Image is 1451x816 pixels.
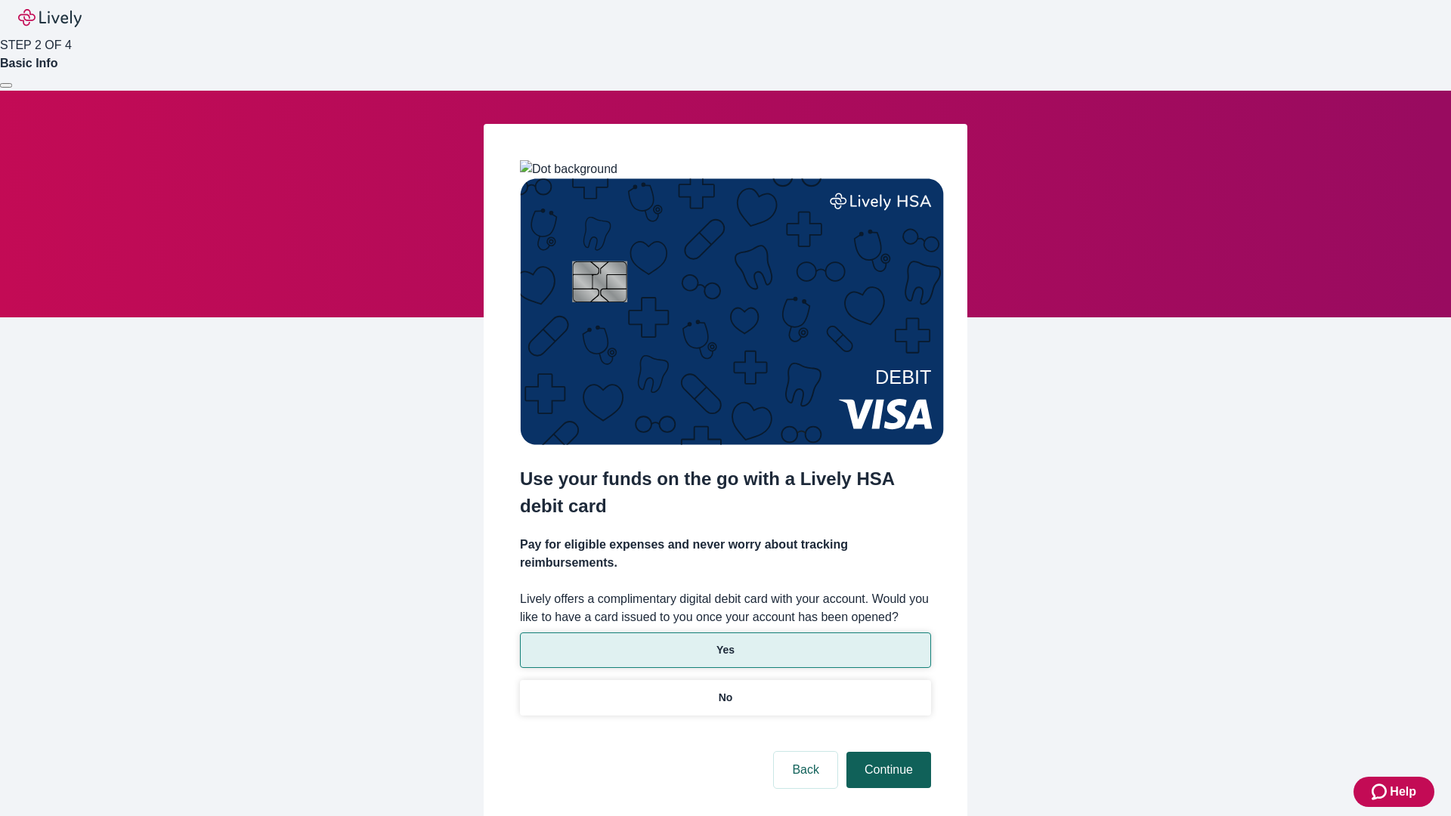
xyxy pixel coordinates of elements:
[1354,777,1434,807] button: Zendesk support iconHelp
[520,178,944,445] img: Debit card
[520,590,931,626] label: Lively offers a complimentary digital debit card with your account. Would you like to have a card...
[1390,783,1416,801] span: Help
[1372,783,1390,801] svg: Zendesk support icon
[716,642,735,658] p: Yes
[520,680,931,716] button: No
[774,752,837,788] button: Back
[719,690,733,706] p: No
[520,160,617,178] img: Dot background
[520,536,931,572] h4: Pay for eligible expenses and never worry about tracking reimbursements.
[520,465,931,520] h2: Use your funds on the go with a Lively HSA debit card
[18,9,82,27] img: Lively
[520,632,931,668] button: Yes
[846,752,931,788] button: Continue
